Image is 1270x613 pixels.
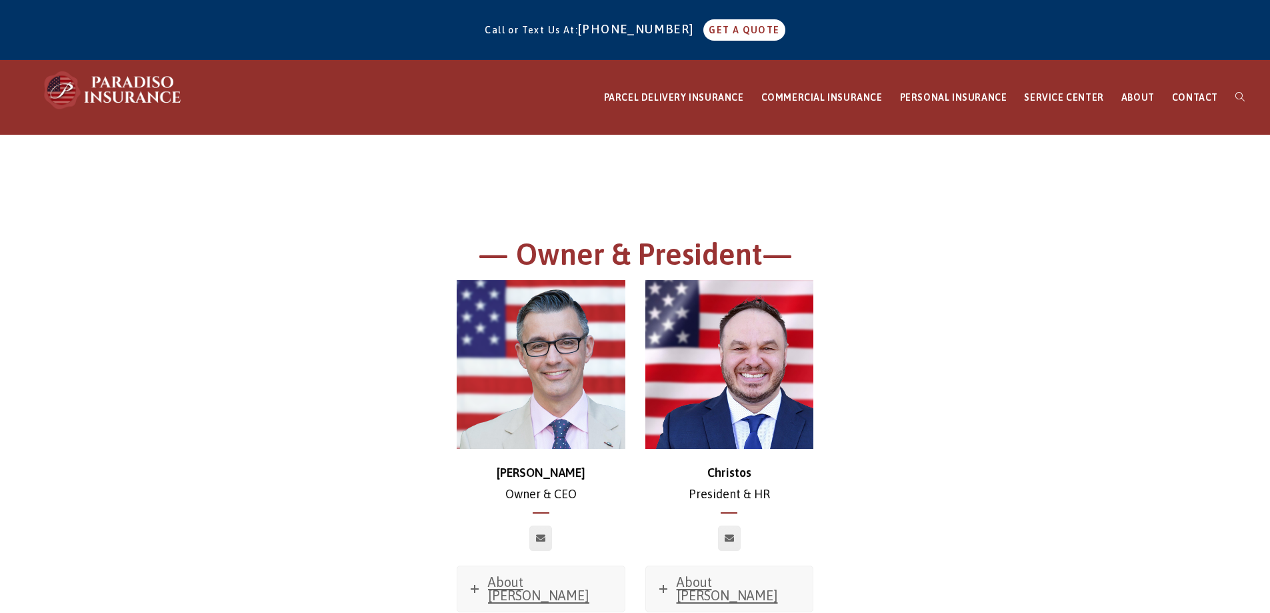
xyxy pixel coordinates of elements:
span: ABOUT [1121,92,1155,103]
span: CONTACT [1172,92,1218,103]
a: About [PERSON_NAME] [646,566,813,612]
a: [PHONE_NUMBER] [578,22,701,36]
span: Call or Text Us At: [485,25,578,35]
a: ABOUT [1113,61,1163,135]
span: PARCEL DELIVERY INSURANCE [604,92,744,103]
span: About [PERSON_NAME] [488,574,589,603]
img: Christos_500x500 [645,280,814,449]
a: GET A QUOTE [703,19,785,41]
a: COMMERCIAL INSURANCE [753,61,891,135]
span: COMMERCIAL INSURANCE [761,92,883,103]
a: PARCEL DELIVERY INSURANCE [595,61,753,135]
img: chris-500x500 (1) [457,280,625,449]
span: About [PERSON_NAME] [677,574,778,603]
strong: [PERSON_NAME] [497,466,585,480]
p: Owner & CEO [457,462,625,506]
a: CONTACT [1163,61,1227,135]
strong: Christos [707,466,751,480]
span: SERVICE CENTER [1024,92,1103,103]
a: About [PERSON_NAME] [457,566,625,612]
img: Paradiso Insurance [40,70,187,110]
a: PERSONAL INSURANCE [891,61,1016,135]
p: President & HR [645,462,814,506]
h1: — Owner & President— [269,235,1002,281]
a: SERVICE CENTER [1015,61,1112,135]
span: PERSONAL INSURANCE [900,92,1007,103]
